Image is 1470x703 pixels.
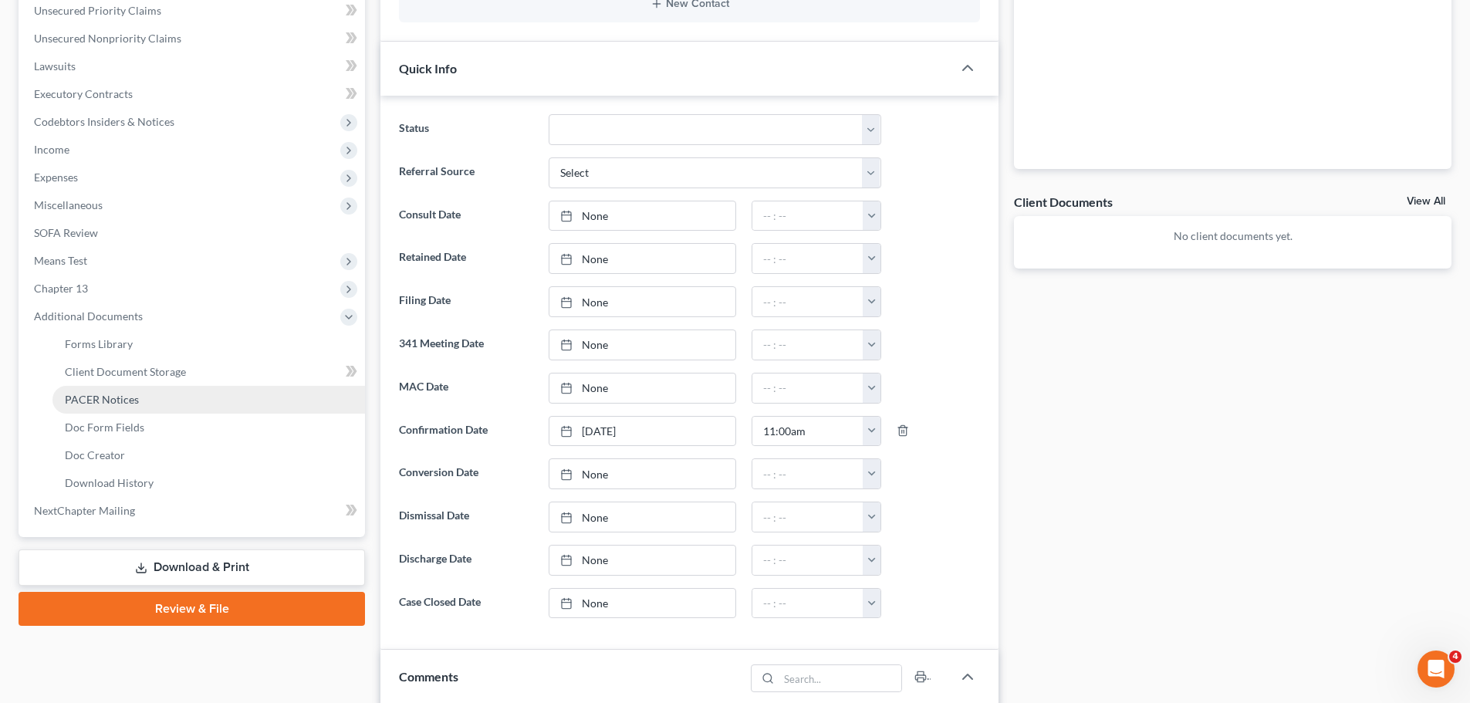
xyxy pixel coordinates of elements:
[1418,651,1455,688] iframe: Intercom live chat
[549,330,735,360] a: None
[22,52,365,80] a: Lawsuits
[34,32,181,45] span: Unsecured Nonpriority Claims
[391,545,540,576] label: Discharge Date
[22,25,365,52] a: Unsecured Nonpriority Claims
[391,157,540,188] label: Referral Source
[65,337,133,350] span: Forms Library
[34,254,87,267] span: Means Test
[549,546,735,575] a: None
[19,592,365,626] a: Review & File
[752,201,863,231] input: -- : --
[34,309,143,323] span: Additional Documents
[1026,228,1439,244] p: No client documents yet.
[752,417,863,446] input: -- : --
[752,546,863,575] input: -- : --
[52,414,365,441] a: Doc Form Fields
[549,287,735,316] a: None
[22,219,365,247] a: SOFA Review
[19,549,365,586] a: Download & Print
[391,416,540,447] label: Confirmation Date
[391,588,540,619] label: Case Closed Date
[52,358,365,386] a: Client Document Storage
[391,243,540,274] label: Retained Date
[1014,194,1113,210] div: Client Documents
[65,476,154,489] span: Download History
[65,393,139,406] span: PACER Notices
[22,80,365,108] a: Executory Contracts
[34,143,69,156] span: Income
[34,171,78,184] span: Expenses
[52,441,365,469] a: Doc Creator
[549,589,735,618] a: None
[52,469,365,497] a: Download History
[391,502,540,532] label: Dismissal Date
[391,286,540,317] label: Filing Date
[752,502,863,532] input: -- : --
[752,244,863,273] input: -- : --
[34,198,103,211] span: Miscellaneous
[34,4,161,17] span: Unsecured Priority Claims
[52,330,365,358] a: Forms Library
[34,226,98,239] span: SOFA Review
[549,502,735,532] a: None
[391,330,540,360] label: 341 Meeting Date
[752,459,863,488] input: -- : --
[1407,196,1445,207] a: View All
[399,61,457,76] span: Quick Info
[779,665,902,691] input: Search...
[34,115,174,128] span: Codebtors Insiders & Notices
[549,373,735,403] a: None
[549,417,735,446] a: [DATE]
[391,201,540,232] label: Consult Date
[34,282,88,295] span: Chapter 13
[34,59,76,73] span: Lawsuits
[22,497,365,525] a: NextChapter Mailing
[752,373,863,403] input: -- : --
[752,330,863,360] input: -- : --
[391,458,540,489] label: Conversion Date
[391,114,540,145] label: Status
[34,504,135,517] span: NextChapter Mailing
[65,365,186,378] span: Client Document Storage
[549,244,735,273] a: None
[65,421,144,434] span: Doc Form Fields
[52,386,365,414] a: PACER Notices
[399,669,458,684] span: Comments
[752,589,863,618] input: -- : --
[1449,651,1462,663] span: 4
[65,448,125,461] span: Doc Creator
[752,287,863,316] input: -- : --
[34,87,133,100] span: Executory Contracts
[549,459,735,488] a: None
[391,373,540,404] label: MAC Date
[549,201,735,231] a: None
